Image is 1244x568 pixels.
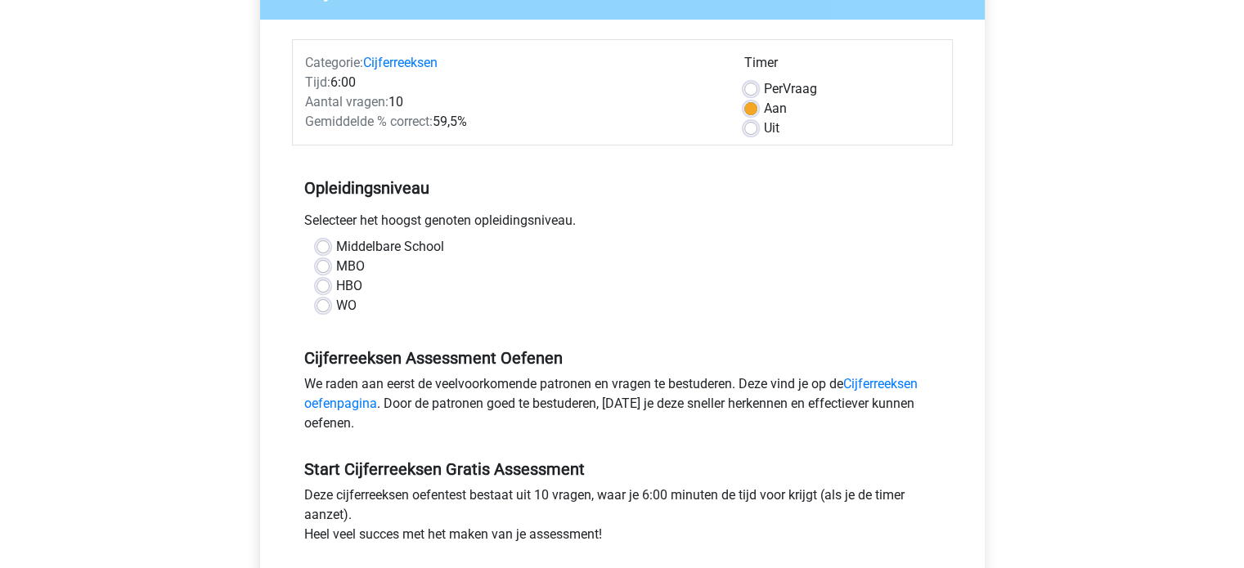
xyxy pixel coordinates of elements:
div: 6:00 [293,73,732,92]
label: Middelbare School [336,237,444,257]
label: Uit [764,119,779,138]
div: We raden aan eerst de veelvoorkomende patronen en vragen te bestuderen. Deze vind je op de . Door... [292,374,953,440]
div: Selecteer het hoogst genoten opleidingsniveau. [292,211,953,237]
h5: Cijferreeksen Assessment Oefenen [304,348,941,368]
span: Per [764,81,783,96]
label: MBO [336,257,365,276]
label: HBO [336,276,362,296]
a: Cijferreeksen [363,55,438,70]
div: Deze cijferreeksen oefentest bestaat uit 10 vragen, waar je 6:00 minuten de tijd voor krijgt (als... [292,485,953,551]
label: Vraag [764,79,817,99]
span: Categorie: [305,55,363,70]
h5: Opleidingsniveau [304,172,941,204]
label: WO [336,296,357,315]
div: 10 [293,92,732,112]
span: Tijd: [305,74,330,90]
span: Aantal vragen: [305,94,388,110]
h5: Start Cijferreeksen Gratis Assessment [304,459,941,479]
label: Aan [764,99,787,119]
div: 59,5% [293,112,732,132]
div: Timer [744,53,940,79]
span: Gemiddelde % correct: [305,114,433,129]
